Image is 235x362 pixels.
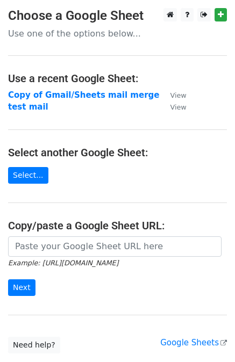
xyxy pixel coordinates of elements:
[170,91,186,99] small: View
[8,259,118,267] small: Example: [URL][DOMAIN_NAME]
[160,338,227,347] a: Google Sheets
[8,72,227,85] h4: Use a recent Google Sheet:
[8,219,227,232] h4: Copy/paste a Google Sheet URL:
[8,236,222,257] input: Paste your Google Sheet URL here
[159,90,186,100] a: View
[8,28,227,39] p: Use one of the options below...
[170,103,186,111] small: View
[8,102,48,112] a: test mail
[8,337,60,353] a: Need help?
[8,90,159,100] a: Copy of Gmail/Sheets mail merge
[159,102,186,112] a: View
[8,146,227,159] h4: Select another Google Sheet:
[8,279,35,296] input: Next
[8,167,48,184] a: Select...
[8,8,227,24] h3: Choose a Google Sheet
